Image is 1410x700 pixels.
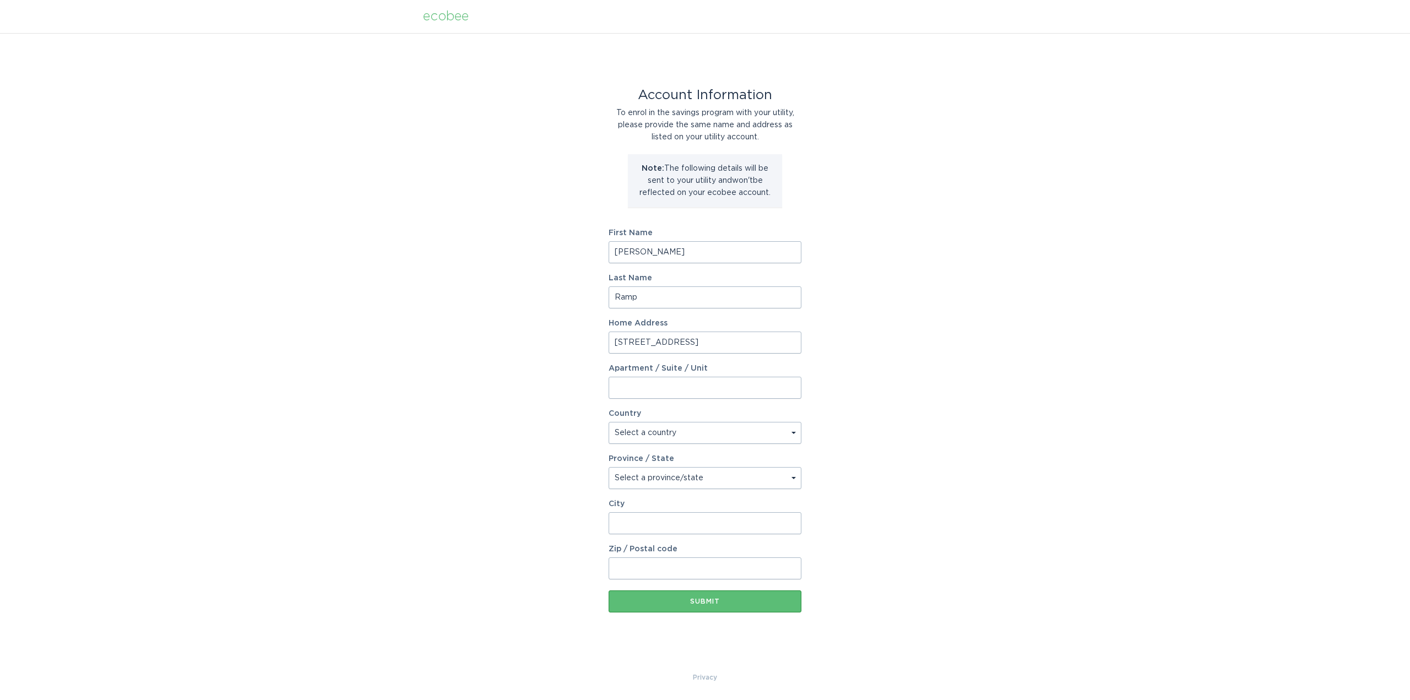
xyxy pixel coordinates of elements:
[642,165,664,172] strong: Note:
[609,319,801,327] label: Home Address
[614,598,796,605] div: Submit
[609,229,801,237] label: First Name
[636,162,774,199] p: The following details will be sent to your utility and won't be reflected on your ecobee account.
[609,500,801,508] label: City
[609,89,801,101] div: Account Information
[609,590,801,612] button: Submit
[609,107,801,143] div: To enrol in the savings program with your utility, please provide the same name and address as li...
[609,410,641,417] label: Country
[609,455,674,463] label: Province / State
[693,671,717,683] a: Privacy Policy & Terms of Use
[609,365,801,372] label: Apartment / Suite / Unit
[609,545,801,553] label: Zip / Postal code
[609,274,801,282] label: Last Name
[423,10,469,23] div: ecobee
